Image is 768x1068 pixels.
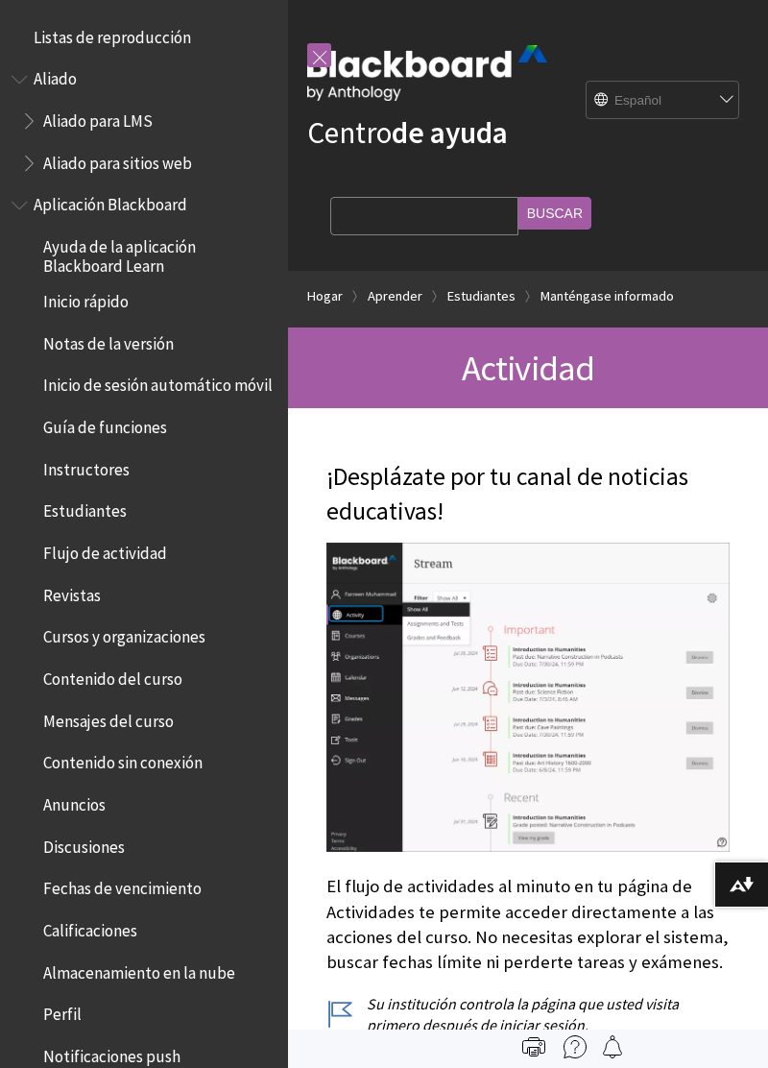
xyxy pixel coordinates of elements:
[43,291,129,312] font: Inicio rápido
[540,287,674,304] font: Manténgase informado
[587,82,740,120] select: Selector de idioma del sitio
[326,461,688,526] font: ¡Desplázate por tu canal de noticias educativas!
[307,45,547,101] img: Pizarra de Antología
[518,197,591,230] input: Buscar
[447,284,516,308] a: Estudiantes
[367,994,679,1034] font: Su institución controla la página que usted visita primero después de iniciar sesión.
[307,113,392,152] font: Centro
[43,417,167,438] font: Guía de funciones
[368,284,422,308] a: Aprender
[43,711,174,732] font: Mensajes del curso
[392,113,508,152] font: de ayuda
[34,27,191,48] font: Listas de reproducción
[43,668,182,690] font: Contenido del curso
[43,920,137,941] font: Calificaciones
[307,284,343,308] a: Hogar
[43,333,174,354] font: Notas de la versión
[43,962,235,983] font: Almacenamiento en la nube
[43,153,192,174] font: Aliado para sitios web
[34,68,77,89] font: Aliado
[43,1046,180,1067] font: Notificaciones push
[34,194,187,215] font: Aplicación Blackboard
[522,1035,545,1058] img: Imprimir
[43,236,196,277] font: Ayuda de la aplicación Blackboard Learn
[43,110,153,132] font: Aliado para LMS
[43,794,106,815] font: Anuncios
[43,752,203,773] font: Contenido sin conexión
[43,837,125,858] font: Discusiones
[462,346,595,390] font: Actividad
[307,287,343,304] font: Hogar
[601,1035,624,1058] img: Sigue esta página
[43,543,167,564] font: Flujo de actividad
[43,1004,82,1025] font: Perfil
[447,287,516,304] font: Estudiantes
[368,287,422,304] font: Aprender
[564,1035,587,1058] img: Más ayuda
[326,543,730,852] img: Transmita en la página de actividad, mostrando los elementos importantes en rojo y los recientes ...
[326,875,729,973] font: El flujo de actividades al minuto en tu página de Actividades te permite acceder directamente a l...
[43,459,130,480] font: Instructores
[43,500,127,522] font: Estudiantes
[12,63,276,180] nav: Esquema del libro para Antología Ayuda de Ally
[43,585,101,606] font: Revistas
[43,626,205,647] font: Cursos y organizaciones
[540,284,674,308] a: Manténgase informado
[43,878,202,899] font: Fechas de vencimiento
[43,375,273,396] font: Inicio de sesión automático móvil
[12,21,276,54] nav: Esquema del libro para listas de reproducción
[307,113,508,152] a: Centrode ayuda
